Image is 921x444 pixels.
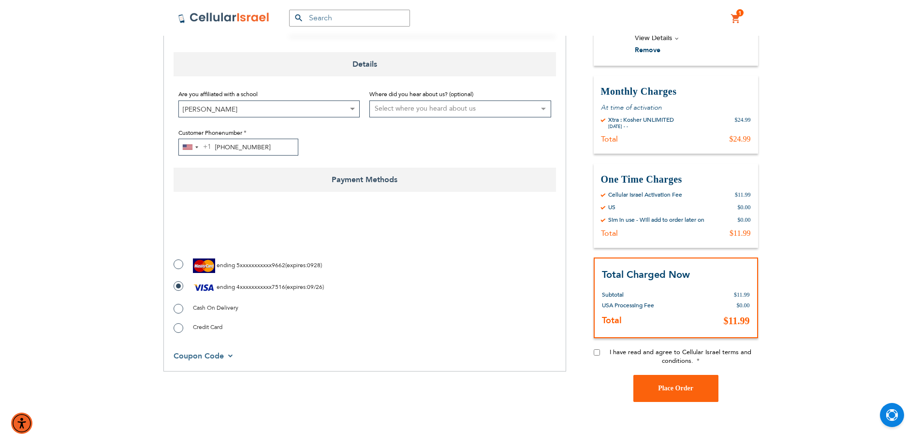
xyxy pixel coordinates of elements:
[608,203,615,211] div: US
[217,261,235,269] span: ending
[193,323,222,331] span: Credit Card
[178,100,360,117] span: Bnos Yehudis
[601,85,751,98] h3: Monthly Charges
[174,351,224,361] span: Coupon Code
[738,203,751,211] div: $0.00
[193,280,215,295] img: Visa
[724,315,750,326] span: $11.99
[608,216,704,224] div: Sim in use - Will add to order later on
[307,261,321,269] span: 0928
[179,139,211,155] button: Selected country
[203,141,211,153] div: +1
[11,413,32,434] div: Accessibility Menu
[369,90,473,98] span: Where did you hear about us? (optional)
[174,214,321,251] iframe: reCAPTCHA
[735,116,751,129] div: $24.99
[735,191,751,199] div: $11.99
[608,116,674,124] div: Xtra : Kosher UNLIMITED
[287,261,306,269] span: expires
[610,348,751,365] span: I have read and agree to Cellular Israel terms and conditions.
[178,90,258,98] span: Are you affiliated with a school
[635,45,660,55] span: Remove
[602,301,654,309] span: USA Processing Fee
[601,134,618,144] div: Total
[731,13,741,25] a: 1
[635,33,672,43] span: View Details
[174,168,556,192] span: Payment Methods
[307,283,322,291] span: 09/26
[174,52,556,76] span: Details
[602,282,677,300] th: Subtotal
[179,101,360,118] span: Bnos Yehudis
[737,302,750,309] span: $0.00
[738,9,742,17] span: 1
[174,258,322,273] label: ( : )
[287,283,306,291] span: expires
[730,229,750,238] div: $11.99
[193,258,215,273] img: MasterCard
[217,283,235,291] span: ending
[178,129,242,137] span: Customer Phonenumber
[178,139,298,156] input: e.g. 201-555-0123
[738,216,751,224] div: $0.00
[602,315,622,327] strong: Total
[608,124,674,129] div: [DATE] - -
[236,283,285,291] span: 4xxxxxxxxxxx7516
[608,191,682,199] div: Cellular Israel Activation Fee
[236,261,285,269] span: 5xxxxxxxxxxx9662
[601,103,751,112] p: At time of activation
[174,280,324,295] label: ( : )
[289,10,410,27] input: Search
[601,173,751,186] h3: One Time Charges
[178,12,270,24] img: Cellular Israel Logo
[193,304,238,312] span: Cash On Delivery
[633,375,718,402] button: Place Order
[734,291,750,298] span: $11.99
[658,385,693,392] span: Place Order
[601,229,618,238] div: Total
[602,268,690,281] strong: Total Charged Now
[730,134,751,144] div: $24.99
